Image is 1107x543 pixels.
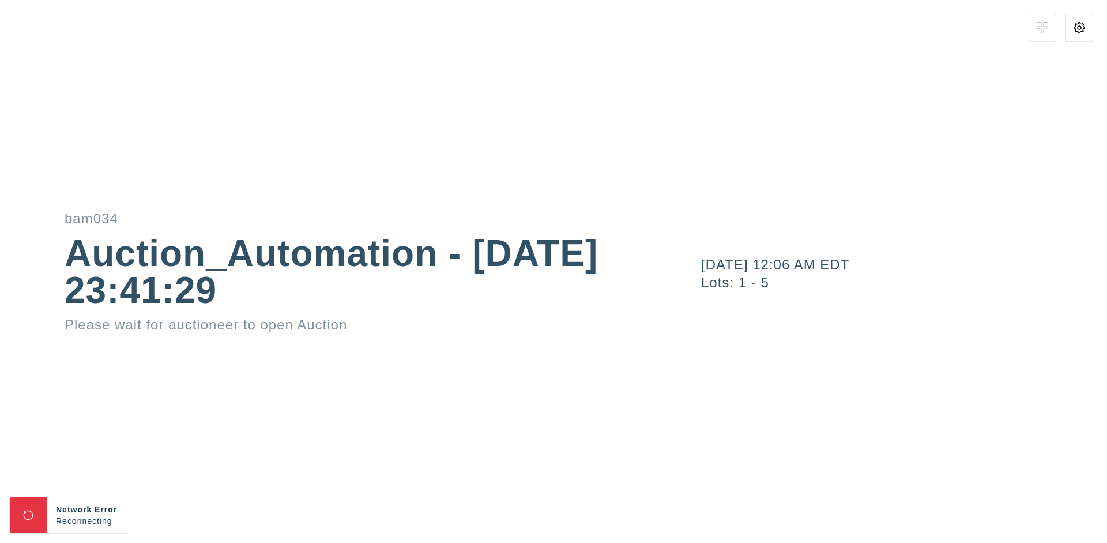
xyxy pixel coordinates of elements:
div: bam034 [65,212,600,226]
div: Network Error [56,504,121,515]
div: Lots: 1 - 5 [701,276,1107,290]
div: Please wait for auctioneer to open Auction [65,318,600,332]
div: Auction_Automation - [DATE] 23:41:29 [65,235,600,309]
div: Reconnecting [56,515,121,527]
div: [DATE] 12:06 AM EDT [701,258,1107,272]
